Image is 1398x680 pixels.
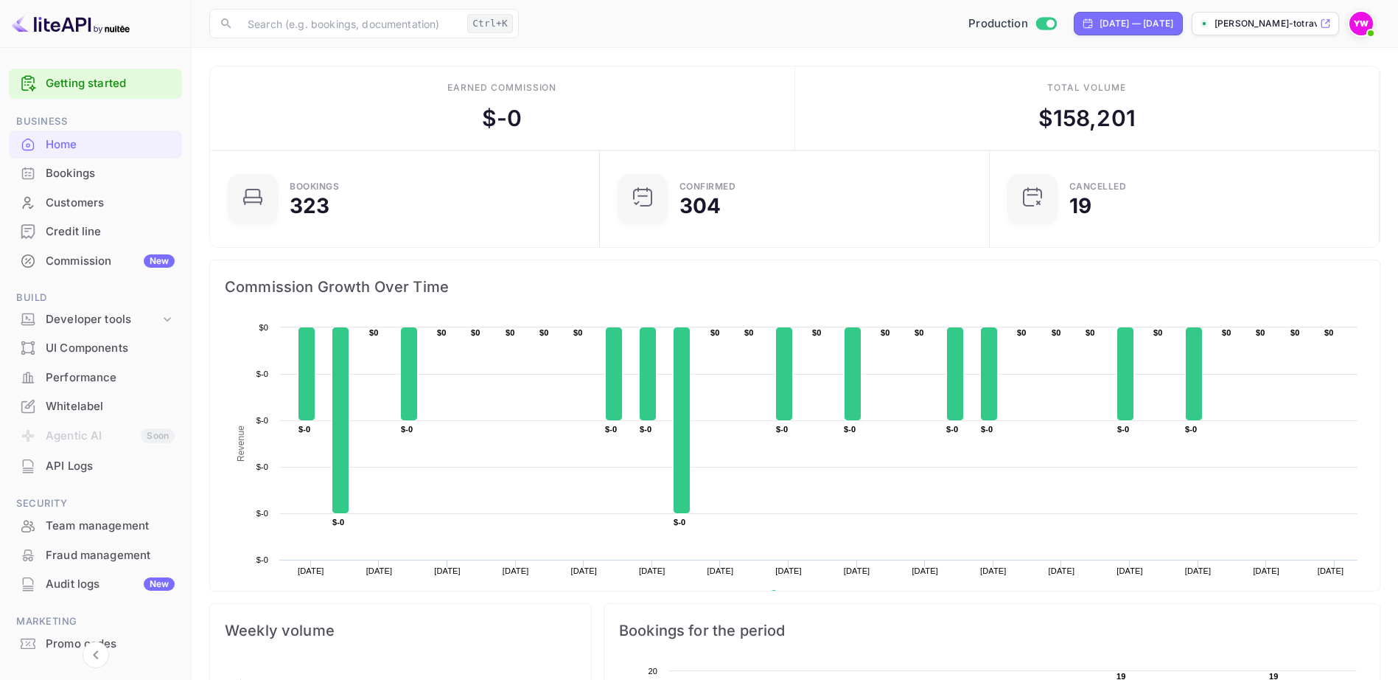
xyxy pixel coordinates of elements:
[980,566,1007,575] text: [DATE]
[9,247,182,274] a: CommissionNew
[298,566,324,575] text: [DATE]
[290,195,329,216] div: 323
[1117,425,1129,434] text: $-0
[259,323,268,332] text: $0
[225,275,1365,299] span: Commission Growth Over Time
[1185,425,1197,434] text: $-0
[679,182,736,191] div: Confirmed
[46,636,175,653] div: Promo codes
[256,370,268,378] text: $-0
[812,328,822,337] text: $0
[46,195,175,212] div: Customers
[503,566,529,575] text: [DATE]
[1038,102,1136,135] div: $ 158,201
[471,328,480,337] text: $0
[9,334,182,363] div: UI Components
[981,425,993,434] text: $-0
[46,75,175,92] a: Getting started
[1069,182,1127,191] div: CANCELLED
[46,311,160,328] div: Developer tools
[144,254,175,268] div: New
[256,555,268,564] text: $-0
[9,541,182,570] div: Fraud management
[9,630,182,657] a: Promo codes
[9,496,182,512] span: Security
[648,667,657,676] text: 20
[9,392,182,420] a: Whitelabel
[1349,12,1373,35] img: Yahav Winkler
[366,566,393,575] text: [DATE]
[9,159,182,187] a: Bookings
[12,12,130,35] img: LiteAPI logo
[912,566,938,575] text: [DATE]
[236,426,246,462] text: Revenue
[962,15,1062,32] div: Switch to Sandbox mode
[1017,328,1027,337] text: $0
[707,566,734,575] text: [DATE]
[640,425,651,434] text: $-0
[46,576,175,593] div: Audit logs
[9,131,182,159] div: Home
[775,566,802,575] text: [DATE]
[744,328,754,337] text: $0
[1214,17,1317,30] p: [PERSON_NAME]-totravel...
[968,15,1028,32] span: Production
[9,614,182,630] span: Marketing
[9,307,182,333] div: Developer tools
[9,570,182,597] a: Audit logsNew
[447,81,556,94] div: Earned commission
[144,577,175,591] div: New
[467,14,513,33] div: Ctrl+K
[1222,328,1231,337] text: $0
[9,131,182,158] a: Home
[9,114,182,130] span: Business
[1069,195,1091,216] div: 19
[46,165,175,182] div: Bookings
[332,518,344,527] text: $-0
[1052,328,1061,337] text: $0
[1318,566,1344,575] text: [DATE]
[776,425,788,434] text: $-0
[619,619,1365,642] span: Bookings for the period
[9,630,182,659] div: Promo codes
[1049,566,1075,575] text: [DATE]
[9,541,182,569] a: Fraud management
[83,642,109,668] button: Collapse navigation
[539,328,549,337] text: $0
[844,566,870,575] text: [DATE]
[1153,328,1163,337] text: $0
[46,547,175,564] div: Fraud management
[946,425,958,434] text: $-0
[256,416,268,425] text: $-0
[1116,566,1143,575] text: [DATE]
[9,159,182,188] div: Bookings
[1185,566,1212,575] text: [DATE]
[9,189,182,218] div: Customers
[674,518,685,527] text: $-0
[46,370,175,386] div: Performance
[9,392,182,421] div: Whitelabel
[639,566,665,575] text: [DATE]
[1047,81,1126,94] div: Total volume
[46,340,175,357] div: UI Components
[506,328,515,337] text: $0
[46,136,175,153] div: Home
[9,452,182,481] div: API Logs
[844,425,856,434] text: $-0
[46,398,175,415] div: Whitelabel
[710,328,720,337] text: $0
[9,218,182,246] div: Credit line
[9,69,182,99] div: Getting started
[1253,566,1279,575] text: [DATE]
[9,247,182,276] div: CommissionNew
[1256,328,1265,337] text: $0
[9,452,182,479] a: API Logs
[482,102,522,135] div: $ -0
[915,328,924,337] text: $0
[9,512,182,539] a: Team management
[1086,328,1095,337] text: $0
[46,518,175,535] div: Team management
[434,566,461,575] text: [DATE]
[1100,17,1173,30] div: [DATE] — [DATE]
[9,189,182,216] a: Customers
